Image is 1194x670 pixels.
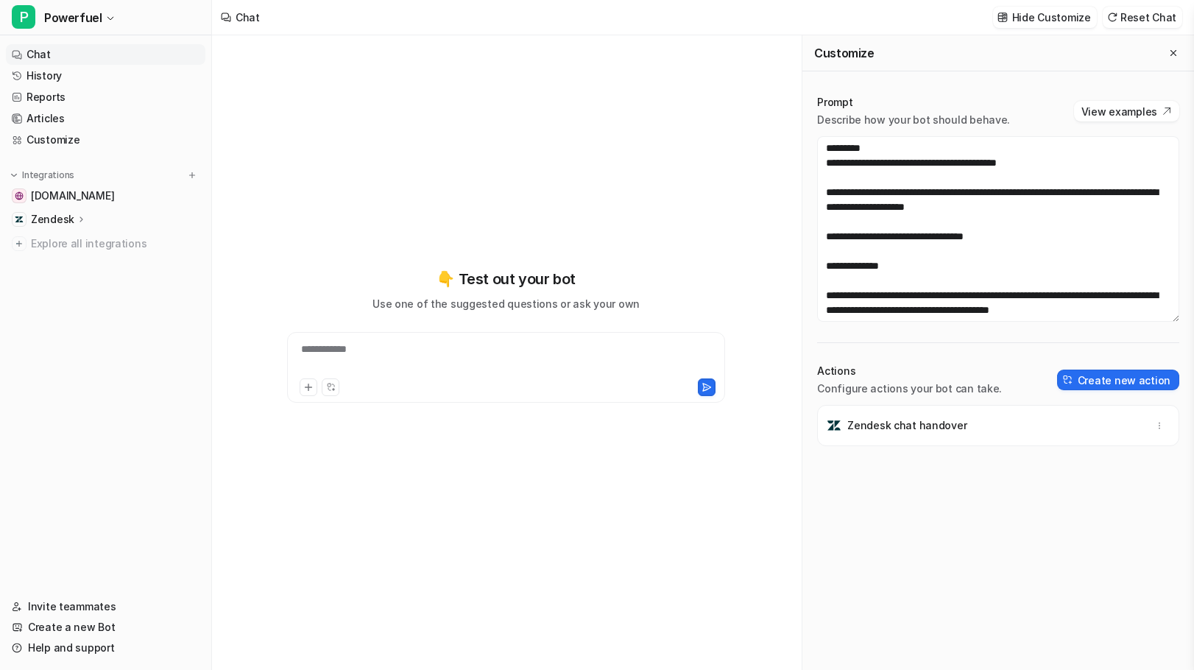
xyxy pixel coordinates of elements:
a: Chat [6,44,205,65]
span: P [12,5,35,29]
a: Invite teammates [6,596,205,617]
a: Create a new Bot [6,617,205,638]
h2: Customize [814,46,874,60]
p: Hide Customize [1012,10,1091,25]
span: [DOMAIN_NAME] [31,188,114,203]
img: menu_add.svg [187,170,197,180]
button: Integrations [6,168,79,183]
button: View examples [1074,101,1179,121]
img: explore all integrations [12,236,27,251]
p: Zendesk chat handover [847,418,967,433]
img: customize [997,12,1008,23]
a: History [6,66,205,86]
p: Describe how your bot should behave. [817,113,1010,127]
img: expand menu [9,170,19,180]
p: Zendesk [31,212,74,227]
p: Integrations [22,169,74,181]
img: reset [1107,12,1117,23]
button: Hide Customize [993,7,1097,28]
a: Reports [6,87,205,107]
img: create-action-icon.svg [1063,375,1073,385]
p: Use one of the suggested questions or ask your own [372,296,640,311]
img: Zendesk [15,215,24,224]
p: 👇 Test out your bot [437,268,575,290]
span: Explore all integrations [31,232,199,255]
a: Explore all integrations [6,233,205,254]
span: Powerfuel [44,7,102,28]
div: Chat [236,10,260,25]
a: Articles [6,108,205,129]
a: powerfuel.dk[DOMAIN_NAME] [6,186,205,206]
img: Zendesk chat handover icon [827,418,841,433]
button: Close flyout [1165,44,1182,62]
button: Reset Chat [1103,7,1182,28]
img: powerfuel.dk [15,191,24,200]
a: Help and support [6,638,205,658]
a: Customize [6,130,205,150]
p: Actions [817,364,1002,378]
button: Create new action [1057,370,1179,390]
p: Prompt [817,95,1010,110]
p: Configure actions your bot can take. [817,381,1002,396]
